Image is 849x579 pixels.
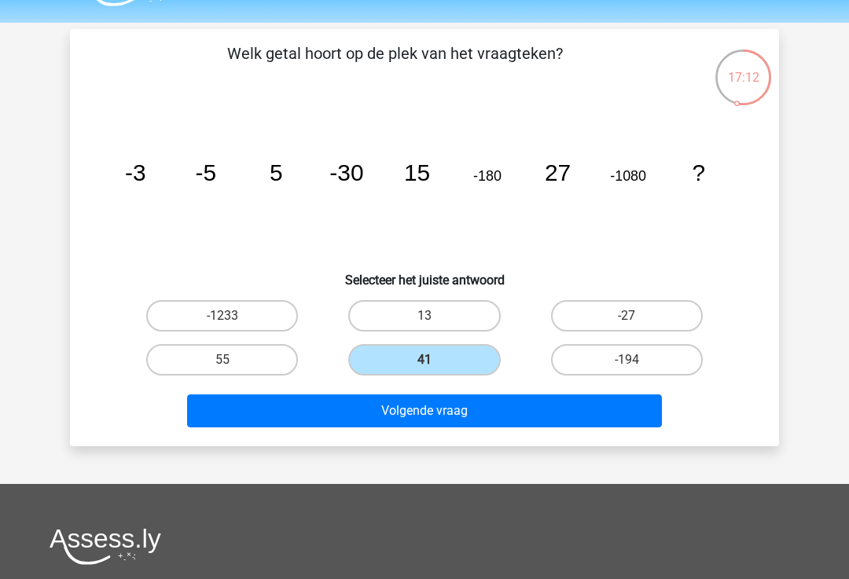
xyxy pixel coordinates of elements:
tspan: 27 [545,159,571,185]
h6: Selecteer het juiste antwoord [95,260,754,288]
tspan: -1080 [610,168,646,184]
tspan: 15 [404,159,430,185]
label: -1233 [146,300,298,332]
tspan: ? [692,159,705,185]
tspan: -3 [125,159,146,185]
tspan: -30 [329,159,363,185]
label: -27 [551,300,703,332]
label: 13 [348,300,500,332]
label: 55 [146,344,298,376]
tspan: -5 [196,159,217,185]
tspan: -180 [473,168,502,184]
label: -194 [551,344,703,376]
p: Welk getal hoort op de plek van het vraagteken? [95,42,695,89]
label: 41 [348,344,500,376]
img: Assessly logo [50,528,161,565]
div: 17:12 [714,48,773,87]
tspan: 5 [270,159,283,185]
button: Volgende vraag [187,394,663,427]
